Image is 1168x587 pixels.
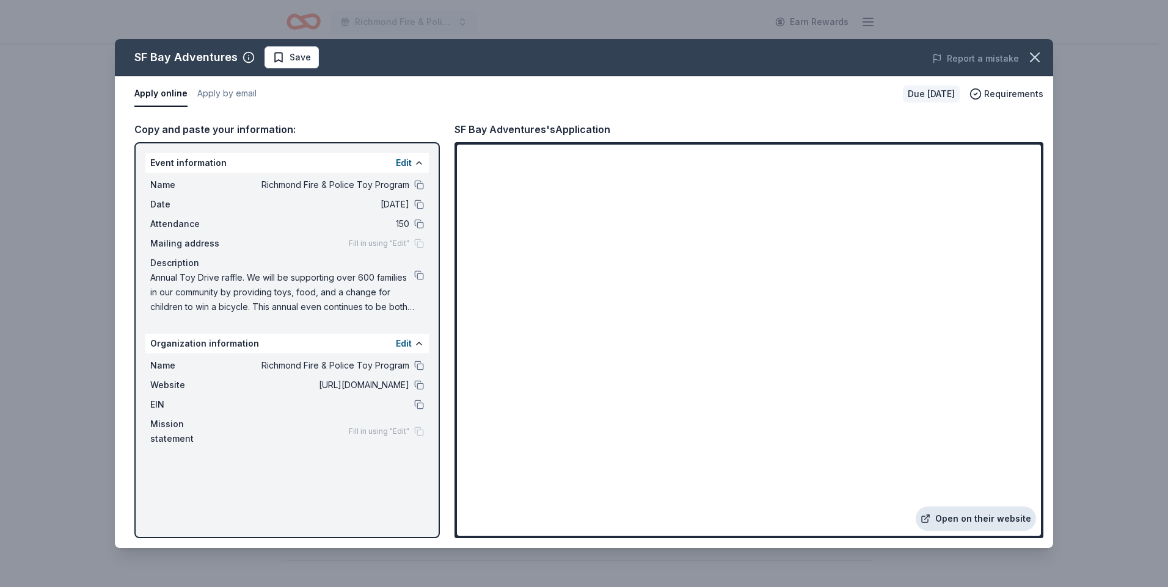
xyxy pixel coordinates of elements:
span: Fill in using "Edit" [349,427,409,436]
span: Requirements [984,87,1043,101]
span: Date [150,197,232,212]
span: Annual Toy Drive raffle. We will be supporting over 600 families in our community by providing to... [150,270,414,314]
span: EIN [150,397,232,412]
span: Fill in using "Edit" [349,239,409,248]
button: Requirements [969,87,1043,101]
div: Event information [145,153,429,173]
span: [DATE] [232,197,409,212]
span: Richmond Fire & Police Toy Program [232,178,409,192]
button: Edit [396,156,412,170]
button: Edit [396,336,412,351]
span: Save [290,50,311,65]
span: Richmond Fire & Police Toy Program [232,358,409,373]
span: Name [150,178,232,192]
button: Save [265,46,319,68]
span: Mailing address [150,236,232,251]
div: SF Bay Adventures [134,48,238,67]
span: Website [150,378,232,392]
span: 150 [232,217,409,231]
span: Name [150,358,232,373]
button: Apply online [134,81,188,107]
span: Mission statement [150,417,232,446]
button: Report a mistake [932,51,1019,66]
div: SF Bay Adventures's Application [454,121,610,137]
span: [URL][DOMAIN_NAME] [232,378,409,392]
div: Description [150,256,424,270]
div: Due [DATE] [903,85,960,103]
div: Organization information [145,334,429,353]
span: Attendance [150,217,232,231]
button: Apply by email [197,81,257,107]
a: Open on their website [916,506,1036,531]
div: Copy and paste your information: [134,121,440,137]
